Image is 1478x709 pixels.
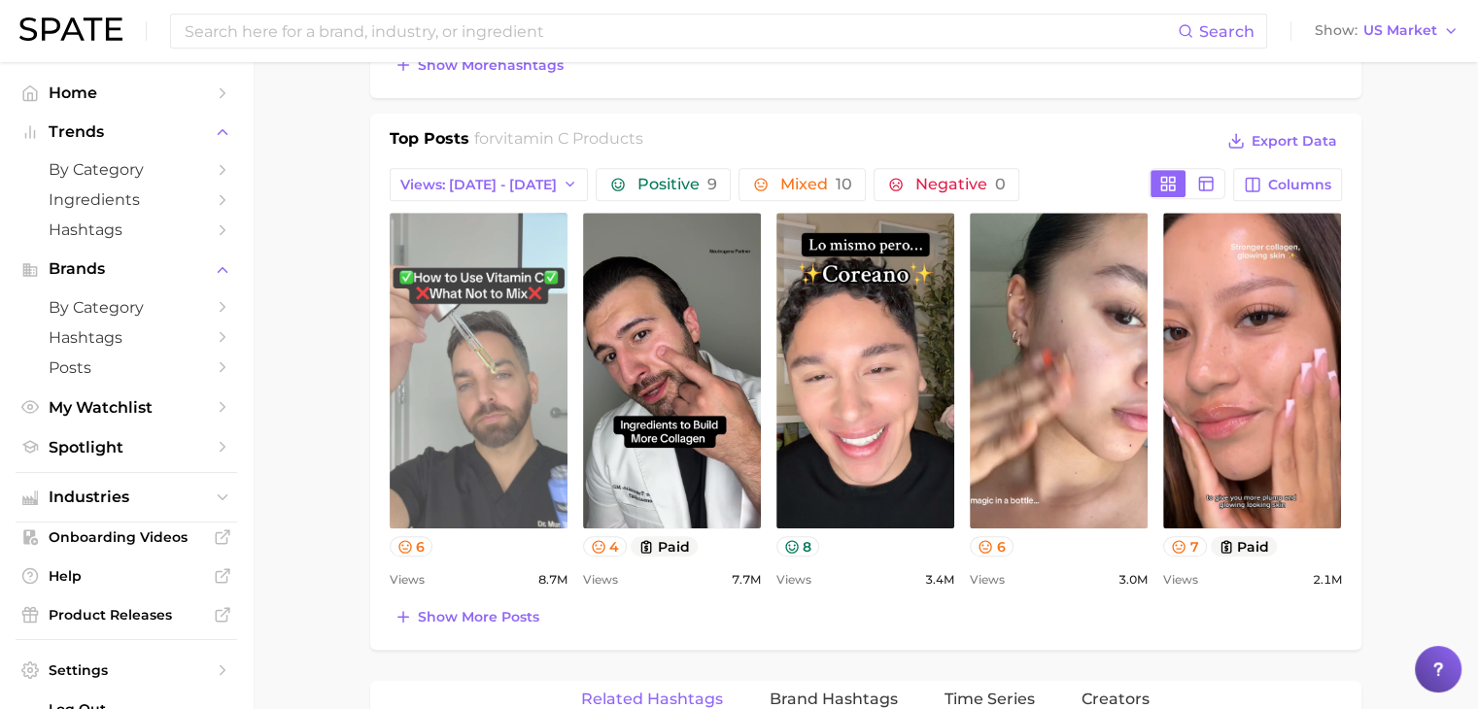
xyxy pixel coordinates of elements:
button: Industries [16,483,237,512]
a: Ingredients [16,185,237,215]
span: 7.7m [732,568,761,591]
span: Views [390,568,425,591]
span: 3.4m [925,568,954,591]
span: Positive [636,177,716,192]
a: Help [16,561,237,591]
a: Posts [16,353,237,383]
img: SPATE [19,17,122,41]
span: Show more posts [418,609,539,625]
span: Home [49,84,204,102]
span: Industries [49,489,204,506]
span: Trends [49,123,204,141]
span: Hashtags [49,220,204,239]
a: Home [16,78,237,108]
a: Spotlight [16,432,237,462]
button: 4 [583,536,628,557]
a: by Category [16,154,237,185]
span: Posts [49,358,204,377]
button: Columns [1233,168,1341,201]
button: Export Data [1222,127,1341,154]
a: Settings [16,656,237,685]
a: Hashtags [16,322,237,353]
span: vitamin c products [495,129,643,148]
span: Help [49,567,204,585]
span: Export Data [1252,133,1337,150]
span: Search [1199,22,1255,41]
a: My Watchlist [16,392,237,422]
span: 8.7m [538,568,567,591]
button: 8 [776,536,820,557]
span: Views [970,568,1005,591]
input: Search here for a brand, industry, or ingredient [183,15,1178,48]
span: 9 [706,175,716,193]
h2: for [474,127,643,156]
span: Time Series [945,691,1035,708]
span: Negative [914,177,1005,192]
span: 2.1m [1312,568,1341,591]
span: Brands [49,260,204,278]
span: My Watchlist [49,398,204,417]
span: 0 [994,175,1005,193]
span: by Category [49,298,204,317]
span: Related Hashtags [581,691,723,708]
span: Spotlight [49,438,204,456]
button: ShowUS Market [1310,18,1463,44]
span: Views: [DATE] - [DATE] [400,177,557,193]
span: Show more hashtags [418,57,564,74]
span: Mixed [779,177,851,192]
span: Product Releases [49,606,204,624]
span: Ingredients [49,190,204,209]
span: Hashtags [49,328,204,347]
span: 3.0m [1118,568,1148,591]
span: 10 [835,175,851,193]
a: Product Releases [16,600,237,629]
span: Views [583,568,618,591]
button: Trends [16,118,237,147]
span: US Market [1363,25,1437,36]
button: paid [631,536,698,557]
span: Views [776,568,811,591]
span: Brand Hashtags [770,691,898,708]
button: Views: [DATE] - [DATE] [390,168,589,201]
button: 6 [970,536,1014,557]
button: Show morehashtags [390,51,568,79]
button: 7 [1163,536,1207,557]
a: Onboarding Videos [16,523,237,552]
a: by Category [16,292,237,322]
a: Hashtags [16,215,237,245]
span: Views [1163,568,1198,591]
span: Onboarding Videos [49,528,204,546]
button: Show more posts [390,603,544,630]
span: Creators [1082,691,1150,708]
button: 6 [390,536,433,557]
span: by Category [49,160,204,179]
h1: Top Posts [390,127,469,156]
span: Columns [1268,177,1331,193]
button: Brands [16,254,237,284]
span: Settings [49,661,204,679]
span: Show [1315,25,1358,36]
button: paid [1211,536,1278,557]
